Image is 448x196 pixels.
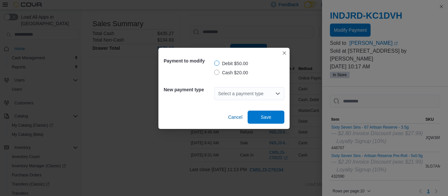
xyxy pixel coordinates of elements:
[228,114,242,120] span: Cancel
[261,114,271,120] span: Save
[164,83,213,96] h5: New payment type
[218,90,219,98] input: Accessible screen reader label
[214,69,248,77] label: Cash $20.00
[164,54,213,67] h5: Payment to modify
[214,60,248,67] label: Debit $50.00
[225,111,245,124] button: Cancel
[275,91,280,96] button: Open list of options
[280,49,288,57] button: Closes this modal window
[248,111,284,124] button: Save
